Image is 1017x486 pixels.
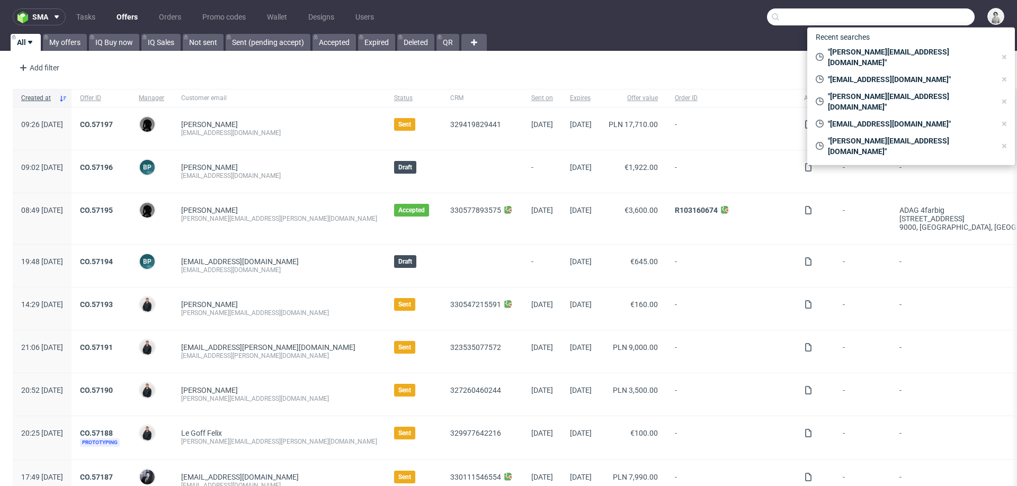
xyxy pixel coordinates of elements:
span: - [675,429,787,447]
span: Sent [398,120,411,129]
span: Accepted [398,206,425,214]
a: Deleted [397,34,434,51]
a: 327260460244 [450,386,501,394]
a: IQ Sales [141,34,181,51]
div: [EMAIL_ADDRESS][DOMAIN_NAME] [181,129,377,137]
span: [DATE] [570,257,592,266]
a: Offers [110,8,144,25]
span: [DATE] [570,206,592,214]
span: €645.00 [630,257,658,266]
a: Expired [358,34,395,51]
span: Created at [21,94,55,103]
a: 330547215591 [450,300,501,309]
a: Sent (pending accept) [226,34,310,51]
span: [DATE] [570,300,592,309]
span: PLN 7,990.00 [613,473,658,481]
span: - [843,386,882,403]
a: 330577893575 [450,206,501,214]
span: [DATE] [531,300,553,309]
span: [DATE] [531,473,553,481]
a: CO.57194 [80,257,113,266]
div: [PERSON_NAME][EMAIL_ADDRESS][DOMAIN_NAME] [181,394,377,403]
span: Actions [804,94,826,103]
a: [PERSON_NAME] [181,163,238,172]
span: Sent [398,386,411,394]
span: - [843,429,882,447]
a: CO.57187 [80,473,113,481]
a: Accepted [313,34,356,51]
a: [PERSON_NAME] [181,120,238,129]
span: Prototyping [80,438,120,447]
span: - [843,163,882,180]
span: "[PERSON_NAME][EMAIL_ADDRESS][DOMAIN_NAME]" [824,136,996,157]
div: Add filter [15,59,61,76]
span: - [843,257,882,274]
img: Adrian Margula [140,340,155,355]
span: [DATE] [531,120,553,129]
span: - [843,343,882,360]
a: IQ Buy now [89,34,139,51]
span: Sent [398,300,411,309]
span: sma [32,13,48,21]
span: [EMAIL_ADDRESS][DOMAIN_NAME] [181,257,299,266]
span: 19:48 [DATE] [21,257,63,266]
span: [DATE] [570,386,592,394]
a: 330111546554 [450,473,501,481]
a: Tasks [70,8,102,25]
a: [PERSON_NAME] [181,300,238,309]
span: "[EMAIL_ADDRESS][DOMAIN_NAME]" [824,74,996,85]
span: 09:26 [DATE] [21,120,63,129]
a: Designs [302,8,341,25]
span: "[PERSON_NAME][EMAIL_ADDRESS][DOMAIN_NAME]" [824,47,996,68]
a: CO.57197 [80,120,113,129]
a: Le Goff Felix [181,429,222,437]
span: 08:49 [DATE] [21,206,63,214]
span: 14:29 [DATE] [21,300,63,309]
span: 20:52 [DATE] [21,386,63,394]
span: "[PERSON_NAME][EMAIL_ADDRESS][DOMAIN_NAME]" [824,91,996,112]
a: 329977642216 [450,429,501,437]
img: Dudek Mariola [988,9,1003,24]
div: [PERSON_NAME][EMAIL_ADDRESS][DOMAIN_NAME] [181,309,377,317]
span: - [531,257,553,274]
div: [EMAIL_ADDRESS][DOMAIN_NAME] [181,172,377,180]
span: [DATE] [570,163,592,172]
span: Sent [398,473,411,481]
div: [PERSON_NAME][EMAIL_ADDRESS][PERSON_NAME][DOMAIN_NAME] [181,437,377,446]
span: [DATE] [570,120,592,129]
a: 323535077572 [450,343,501,352]
a: CO.57191 [80,343,113,352]
span: Recent searches [811,29,874,46]
span: [DATE] [531,386,553,394]
figcaption: BP [140,160,155,175]
span: [EMAIL_ADDRESS][PERSON_NAME][DOMAIN_NAME] [181,343,355,352]
img: Dawid Urbanowicz [140,203,155,218]
span: - [531,163,553,180]
span: - [675,300,787,317]
a: [PERSON_NAME] [181,206,238,214]
img: Adrian Margula [140,426,155,440]
a: Wallet [261,8,293,25]
span: [EMAIL_ADDRESS][DOMAIN_NAME] [181,473,299,481]
span: €100.00 [630,429,658,437]
span: Draft [398,163,412,172]
img: Adrian Margula [140,297,155,312]
span: PLN 17,710.00 [609,120,658,129]
span: [DATE] [570,429,592,437]
a: Not sent [183,34,224,51]
span: "[EMAIL_ADDRESS][DOMAIN_NAME]" [824,119,996,129]
span: Status [394,94,433,103]
span: Order ID [675,94,787,103]
span: 09:02 [DATE] [21,163,63,172]
span: - [675,343,787,360]
span: PLN 9,000.00 [613,343,658,352]
span: [DATE] [570,473,592,481]
span: [DATE] [570,343,592,352]
span: Sent [398,343,411,352]
a: Users [349,8,380,25]
a: Orders [153,8,188,25]
span: - [675,386,787,403]
button: sma [13,8,66,25]
a: My offers [43,34,87,51]
span: Offer value [609,94,658,103]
